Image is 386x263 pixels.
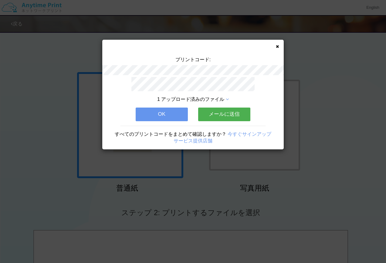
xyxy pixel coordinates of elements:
button: OK [136,108,188,121]
span: 1 アップロード済みのファイル [157,97,224,102]
span: プリントコード: [175,57,211,62]
a: サービス提供店舗 [174,138,212,143]
a: 今すぐサインアップ [228,131,271,137]
span: すべてのプリントコードをまとめて確認しますか？ [115,131,226,137]
button: メールに送信 [198,108,250,121]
